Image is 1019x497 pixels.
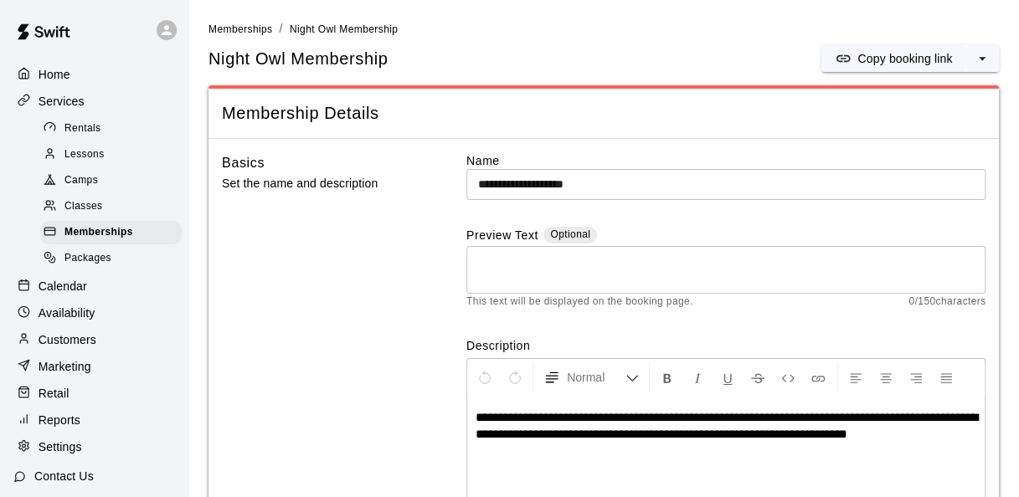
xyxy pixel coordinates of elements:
[40,220,188,246] a: Memberships
[34,468,94,484] p: Contact Us
[908,294,986,310] span: 0 / 150 characters
[64,198,102,215] span: Classes
[774,362,802,392] button: Insert Code
[39,438,82,455] p: Settings
[40,194,188,220] a: Classes
[13,274,175,299] a: Calendar
[13,327,175,352] a: Customers
[39,305,95,321] p: Availability
[40,168,188,194] a: Camps
[857,50,952,67] p: Copy booking link
[208,23,272,35] span: Memberships
[40,141,188,167] a: Lessons
[222,102,986,125] span: Membership Details
[744,362,772,392] button: Format Strikethrough
[567,369,625,386] span: Normal
[64,146,105,163] span: Lessons
[222,173,420,194] p: Set the name and description
[222,152,265,174] h6: Basics
[40,195,182,218] div: Classes
[821,45,965,72] button: Copy booking link
[13,381,175,406] a: Retail
[466,227,538,246] label: Preview Text
[64,224,133,241] span: Memberships
[40,115,188,141] a: Rentals
[279,20,282,38] li: /
[39,331,96,348] p: Customers
[208,22,272,35] a: Memberships
[550,228,590,240] span: Optional
[13,434,175,459] a: Settings
[537,362,646,392] button: Formatting Options
[208,48,388,70] span: Night Owl Membership
[804,362,832,392] button: Insert Link
[821,45,999,72] div: split button
[39,385,69,402] p: Retail
[64,120,101,137] span: Rentals
[13,300,175,325] a: Availability
[39,93,85,110] p: Services
[13,62,175,87] a: Home
[64,172,98,189] span: Camps
[39,66,70,83] p: Home
[40,143,182,167] div: Lessons
[965,45,999,72] button: select merge strategy
[13,407,175,433] a: Reports
[932,362,960,392] button: Justify Align
[40,246,188,272] a: Packages
[13,354,175,379] a: Marketing
[39,358,91,375] p: Marketing
[841,362,870,392] button: Left Align
[40,169,182,192] div: Camps
[40,117,182,141] div: Rentals
[13,89,175,114] a: Services
[653,362,682,392] button: Format Bold
[290,23,398,35] span: Night Owl Membership
[501,362,529,392] button: Redo
[39,278,87,295] p: Calendar
[683,362,712,392] button: Format Italics
[872,362,900,392] button: Center Align
[713,362,742,392] button: Format Underline
[208,20,999,38] nav: breadcrumb
[39,412,80,428] p: Reports
[466,294,693,310] span: This text will be displayed on the booking page.
[471,362,499,392] button: Undo
[40,221,182,244] div: Memberships
[40,247,182,270] div: Packages
[902,362,930,392] button: Right Align
[466,337,986,354] label: Description
[64,250,111,267] span: Packages
[466,152,986,169] label: Name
